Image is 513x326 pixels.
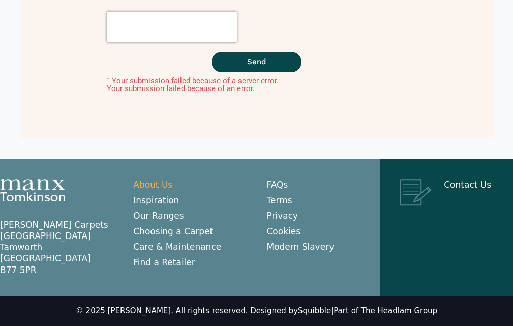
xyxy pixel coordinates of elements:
a: About Us [133,180,172,190]
a: Choosing a Carpet [133,226,213,236]
div: © 2025 [PERSON_NAME]. All rights reserved. Designed by | [76,306,437,316]
a: Our Ranges [133,211,184,221]
div: Your submission failed because of a server error. Your submission failed because of an error. [107,77,406,93]
a: Inspiration [133,195,179,205]
a: FAQs [267,180,288,190]
a: Terms [267,195,292,205]
a: Find a Retailer [133,257,195,268]
a: Squibble [298,306,331,315]
a: Cookies [267,226,301,236]
a: Privacy [267,211,298,221]
a: Care & Maintenance [133,242,221,252]
span: Send [247,58,266,66]
iframe: reCAPTCHA [107,12,237,42]
a: Part of The Headlam Group [334,306,437,315]
button: Send [212,52,301,72]
a: Contact Us [444,180,491,190]
a: Modern Slavery [267,242,335,252]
